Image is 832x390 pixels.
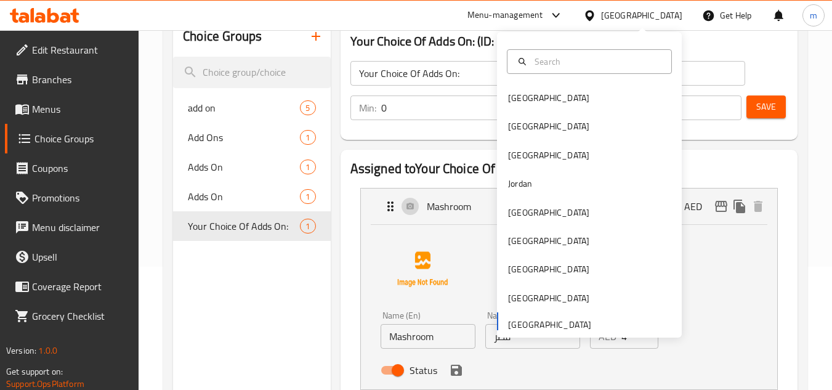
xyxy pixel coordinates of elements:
div: [GEOGRAPHIC_DATA] [508,120,589,133]
span: 1 [301,191,315,203]
div: [GEOGRAPHIC_DATA] [508,206,589,219]
a: Coupons [5,153,139,183]
div: Expand [361,189,777,224]
button: Save [746,95,786,118]
div: Choices [300,189,315,204]
a: Edit Restaurant [5,35,139,65]
input: search [173,57,330,88]
div: [GEOGRAPHIC_DATA] [508,262,589,276]
span: Branches [32,72,129,87]
input: Enter name En [381,324,475,349]
a: Menus [5,94,139,124]
span: Save [756,99,776,115]
span: Edit Restaurant [32,43,129,57]
span: Promotions [32,190,129,205]
span: Get support on: [6,364,63,380]
div: Choices [300,160,315,174]
h2: Assigned to Your Choice Of Adds On: [350,160,788,178]
div: Choices [300,100,315,115]
a: Upsell [5,242,139,272]
span: Add Ons [188,130,300,145]
a: Grocery Checklist [5,301,139,331]
a: Promotions [5,183,139,213]
div: [GEOGRAPHIC_DATA] [508,148,589,162]
div: Your Choice Of Adds On:1 [173,211,330,241]
div: [GEOGRAPHIC_DATA] [508,91,589,105]
span: Upsell [32,250,129,264]
span: 1 [301,221,315,232]
span: Choice Groups [34,131,129,146]
img: Mashroom [383,230,462,309]
span: Adds On [188,160,300,174]
a: Branches [5,65,139,94]
a: Menu disclaimer [5,213,139,242]
span: 1 [301,132,315,144]
div: Adds On1 [173,152,330,182]
span: m [810,9,817,22]
button: delete [749,197,767,216]
span: 1 [301,161,315,173]
span: Adds On [188,189,300,204]
button: duplicate [730,197,749,216]
div: [GEOGRAPHIC_DATA] [601,9,682,22]
span: Coupons [32,161,129,176]
a: Choice Groups [5,124,139,153]
h3: Your Choice Of Adds On: (ID: 1036391) [350,31,788,51]
div: Choices [300,130,315,145]
span: Grocery Checklist [32,309,129,323]
div: [GEOGRAPHIC_DATA] [508,234,589,248]
span: 5 [301,102,315,114]
div: Adds On1 [173,182,330,211]
div: [GEOGRAPHIC_DATA] [508,291,589,305]
p: 4 AED [676,199,712,214]
span: Menu disclaimer [32,220,129,235]
div: add on5 [173,93,330,123]
p: Mashroom [427,199,521,214]
p: AED [599,329,616,344]
div: Add Ons1 [173,123,330,152]
a: Coverage Report [5,272,139,301]
span: Version: [6,343,36,359]
span: 1.0.0 [38,343,57,359]
span: Your Choice Of Adds On: [188,219,300,234]
h2: Choice Groups [183,27,262,46]
p: Min: [359,100,376,115]
span: Status [410,363,437,378]
span: Menus [32,102,129,116]
input: Enter name Ar [485,324,580,349]
span: Coverage Report [32,279,129,294]
button: save [447,361,466,380]
div: Menu-management [467,8,543,23]
div: Jordan [508,177,532,190]
span: add on [188,100,300,115]
button: edit [712,197,730,216]
input: Search [530,55,664,68]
